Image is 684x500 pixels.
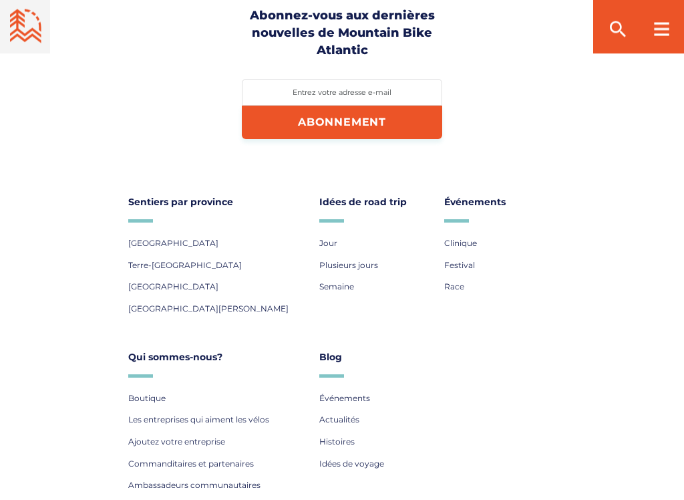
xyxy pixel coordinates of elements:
[242,80,442,140] form: Contact form
[319,197,407,209] span: Idées de road trip
[319,415,359,425] span: Actualités
[319,459,384,469] span: Idées de voyage
[242,106,442,140] input: Abonnement
[128,261,242,271] span: Terre-[GEOGRAPHIC_DATA]
[444,197,506,209] span: Événements
[444,257,475,274] a: Festival
[444,239,477,249] span: Clinique
[319,390,370,407] a: Événements
[128,352,222,364] span: Qui sommes-nous?
[128,481,261,491] span: Ambassadeurs communautaires
[128,235,218,252] a: [GEOGRAPHIC_DATA]
[319,282,354,292] span: Semaine
[128,193,306,212] a: Sentiers par province
[128,415,269,425] span: Les entreprises qui aiment les vélos
[444,235,477,252] a: Clinique
[128,456,254,473] a: Commanditaires et partenaires
[128,348,306,367] a: Qui sommes-nous?
[444,279,464,295] a: Race
[128,390,166,407] a: Boutique
[444,261,475,271] span: Festival
[319,279,354,295] a: Semaine
[128,477,261,494] a: Ambassadeurs communautaires
[319,456,384,473] a: Idées de voyage
[128,304,289,314] span: [GEOGRAPHIC_DATA][PERSON_NAME]
[319,261,378,271] span: Plusieurs jours
[128,282,218,292] span: [GEOGRAPHIC_DATA]
[319,434,355,451] a: Histoires
[128,459,254,469] span: Commanditaires et partenaires
[319,348,431,367] a: Blog
[319,394,370,404] span: Événements
[319,239,337,249] span: Jour
[128,257,242,274] a: Terre-[GEOGRAPHIC_DATA]
[128,301,289,318] a: [GEOGRAPHIC_DATA][PERSON_NAME]
[319,352,342,364] span: Blog
[319,193,431,212] a: Idées de road trip
[607,19,629,40] ion-icon: search
[128,394,166,404] span: Boutique
[319,235,337,252] a: Jour
[444,282,464,292] span: Race
[319,437,355,447] span: Histoires
[128,197,233,209] span: Sentiers par province
[319,257,378,274] a: Plusieurs jours
[242,7,442,59] h3: Abonnez-vous aux dernières nouvelles de Mountain Bike Atlantic
[242,88,442,98] label: Entrez votre adresse e-mail
[128,434,225,451] a: Ajoutez votre entreprise
[128,239,218,249] span: [GEOGRAPHIC_DATA]
[128,437,225,447] span: Ajoutez votre entreprise
[128,279,218,295] a: [GEOGRAPHIC_DATA]
[319,412,359,428] a: Actualités
[128,412,269,428] a: Les entreprises qui aiment les vélos
[444,193,556,212] a: Événements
